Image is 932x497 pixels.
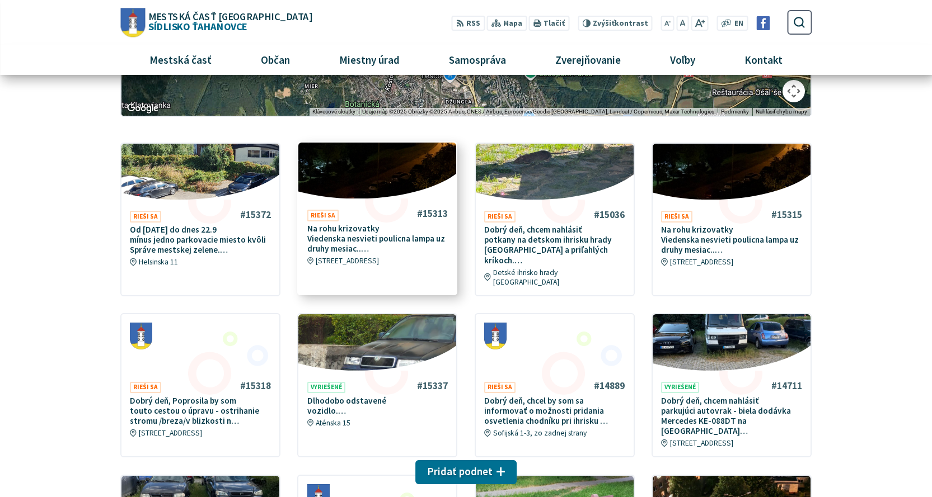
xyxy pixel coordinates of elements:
h4: #15337 [417,380,448,392]
h4: #15036 [594,209,625,221]
a: Samospráva [429,45,527,75]
span: Tlačiť [544,19,565,28]
span: Detské ihrisko hrady [GEOGRAPHIC_DATA] [493,268,625,287]
span: [STREET_ADDRESS] [139,428,202,438]
a: #15372 Rieši sa Od [DATE] do dnes 22.9 mínus jedno parkovacie miesto kvôli Správe mestskej zelene... [121,144,279,276]
button: Klávesové skratky [312,108,355,116]
a: Logo Sídlisko Ťahanovce, prejsť na domovskú stránku. [120,8,312,37]
a: Občan [240,45,310,75]
h4: #15318 [240,380,271,392]
span: Miestny úrad [335,45,404,75]
a: Kontakt [724,45,803,75]
h4: #15372 [240,209,271,221]
span: RSS [466,18,480,30]
a: #15337 Vyriešené Dlhodobo odstavené vozidlo.… Aténska 15 [298,314,456,436]
a: #15313 Rieši sa Na rohu krizovatky Viedenska nesvieti poulicna lampa uz druhy mesiac..… [STREET_A... [298,143,456,274]
span: [STREET_ADDRESS] [670,438,733,448]
a: #14711 Vyriešené Dobrý deň, chcem nahlásiť parkujúci autovrak - biela dodávka Mercedes KE-088DT n... [653,314,811,456]
span: Voľby [666,45,700,75]
a: #14889 Rieši sa Dobrý deň, chcel by som sa informovať o možnosti pridania osvetlenia chodníku pri... [476,314,634,446]
a: Mestská časť [129,45,232,75]
span: [STREET_ADDRESS] [316,257,379,266]
span: Pridať podnet [427,465,493,478]
button: Zväčšiť veľkosť písma [691,16,708,31]
h4: #14889 [594,380,625,392]
span: Sofijská 1-3, zo zadnej strany [493,428,587,438]
a: Miestny úrad [319,45,420,75]
p: Dlhodobo odstavené vozidlo.… [307,396,448,416]
a: #15315 Rieši sa Na rohu krizovatky Viedenska nesvieti poulicna lampa uz druhy mesiac..… [STREET_A... [653,144,811,276]
span: Rieši sa [661,211,692,223]
h4: #15315 [771,209,802,221]
span: Rieši sa [130,382,161,394]
p: Dobrý deň, chcel by som sa informovať o možnosti pridania osvetlenia chodníku pri ihrisku … [484,396,625,427]
img: Prejsť na Facebook stránku [756,16,770,30]
img: Prejsť na domovskú stránku [120,8,145,37]
span: Sídlisko Ťahanovce [145,11,312,31]
span: Občan [256,45,294,75]
button: Zvýšiťkontrast [578,16,652,31]
span: Mestská časť [GEOGRAPHIC_DATA] [148,11,312,21]
span: Helsinska 11 [139,257,178,267]
span: kontrast [593,19,648,28]
button: Ovládať kameru na mape [783,80,805,102]
span: Údaje máp ©2025 Obrázky ©2025 Airbus, CNES / Airbus, Eurosense/Geodis [GEOGRAPHIC_DATA], Landsat ... [362,108,714,115]
a: #15318 Rieši sa Dobrý deň, Poprosila by som touto cestou o úpravu - ostrihanie stromu /breza/v bl... [121,314,279,446]
span: EN [734,18,743,30]
span: Zvýšiť [593,18,615,28]
p: Dobrý deň, chcem nahlásiť potkany na detskom ihrisku hrady [GEOGRAPHIC_DATA] a priľahlých kríkoch.… [484,225,625,266]
span: Rieši sa [130,211,161,223]
button: Tlačiť [529,16,569,31]
h4: #15313 [417,208,448,220]
button: Nastaviť pôvodnú veľkosť písma [676,16,689,31]
a: Voľby [650,45,716,75]
p: Dobrý deň, chcem nahlásiť parkujúci autovrak - biela dodávka Mercedes KE-088DT na [GEOGRAPHIC_DATA]… [661,396,802,437]
a: Nahlásiť chybu mapy [756,108,807,115]
a: RSS [452,16,485,31]
a: EN [732,18,747,30]
span: Rieši sa [307,210,339,221]
span: Rieši sa [484,211,516,223]
p: Na rohu krizovatky Viedenska nesvieti poulicna lampa uz druhy mesiac..… [307,224,448,254]
span: Mapa [503,18,522,30]
a: Otvoriť túto oblasť v Mapách Google (otvorí nové okno) [124,101,161,116]
img: Google [124,101,161,116]
span: Kontakt [741,45,787,75]
a: Mapa [487,16,527,31]
span: [STREET_ADDRESS] [670,257,733,267]
span: Vyriešené [661,382,699,394]
a: Zverejňovanie [535,45,641,75]
p: Od [DATE] do dnes 22.9 mínus jedno parkovacie miesto kvôli Správe mestskej zelene.… [130,225,271,255]
span: Samospráva [444,45,510,75]
button: Pridať podnet [415,460,517,485]
a: #15036 Rieši sa Dobrý deň, chcem nahlásiť potkany na detskom ihrisku hrady [GEOGRAPHIC_DATA] a pr... [476,144,634,295]
button: Zmenšiť veľkosť písma [661,16,675,31]
a: Podmienky (otvorí sa na novej karte) [721,108,749,115]
span: Rieši sa [484,382,516,394]
p: Dobrý deň, Poprosila by som touto cestou o úpravu - ostrihanie stromu /breza/v blizkosti n… [130,396,271,427]
span: Zverejňovanie [551,45,625,75]
p: Na rohu krizovatky Viedenska nesvieti poulicna lampa uz druhy mesiac..… [661,225,802,255]
span: Mestská časť [145,45,216,75]
h4: #14711 [771,380,802,392]
span: Vyriešené [307,382,345,394]
span: Aténska 15 [316,418,350,428]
